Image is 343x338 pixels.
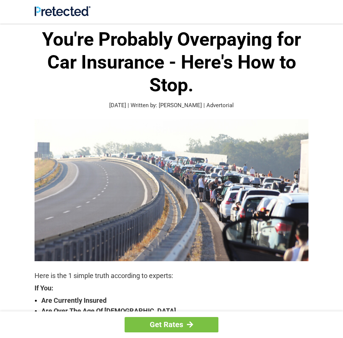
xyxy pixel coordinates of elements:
a: Site Logo [35,10,90,18]
h1: You're Probably Overpaying for Car Insurance - Here's How to Stop. [35,28,308,97]
img: Site Logo [35,6,90,16]
p: Here is the 1 simple truth according to experts: [35,271,308,281]
strong: Are Over The Age Of [DEMOGRAPHIC_DATA] [41,306,308,316]
strong: Are Currently Insured [41,295,308,306]
a: Get Rates [125,317,218,332]
strong: If You: [35,285,308,292]
p: [DATE] | Written by: [PERSON_NAME] | Advertorial [35,101,308,110]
